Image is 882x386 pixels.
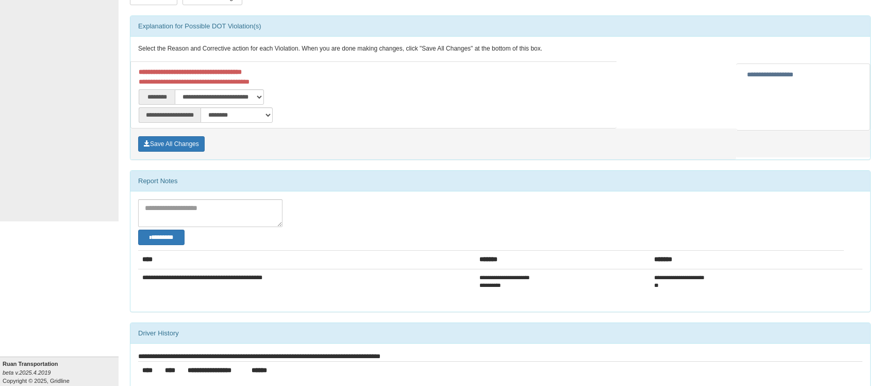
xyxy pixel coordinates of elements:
div: Explanation for Possible DOT Violation(s) [130,16,870,37]
div: Copyright © 2025, Gridline [3,360,119,385]
i: beta v.2025.4.2019 [3,369,51,376]
button: Save [138,136,205,152]
div: Driver History [130,323,870,344]
b: Ruan Transportation [3,361,58,367]
div: Select the Reason and Corrective action for each Violation. When you are done making changes, cli... [130,37,870,61]
button: Change Filter Options [138,230,185,245]
div: Report Notes [130,171,870,191]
